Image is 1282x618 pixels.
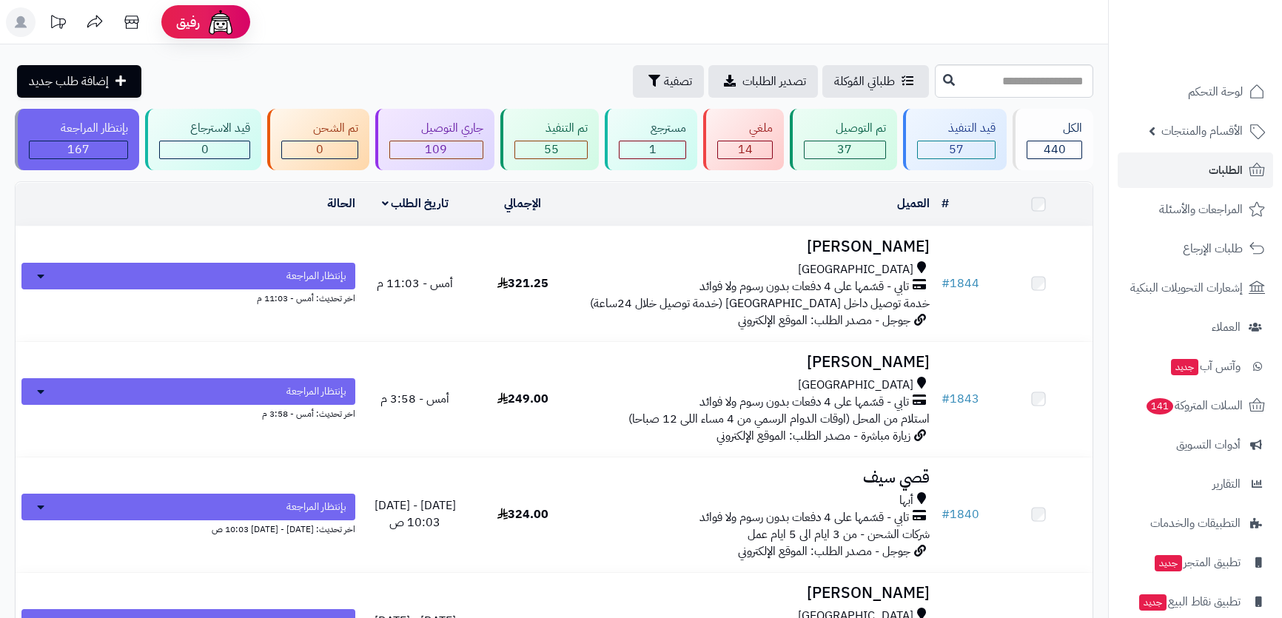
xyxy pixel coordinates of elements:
div: 14 [718,141,772,158]
span: [GEOGRAPHIC_DATA] [798,261,913,278]
span: المراجعات والأسئلة [1159,199,1243,220]
span: جديد [1139,594,1167,611]
span: جديد [1171,359,1198,375]
span: 249.00 [497,390,548,408]
span: العملاء [1212,317,1241,337]
a: لوحة التحكم [1118,74,1273,110]
a: تطبيق المتجرجديد [1118,545,1273,580]
span: 167 [67,141,90,158]
a: العملاء [1118,309,1273,345]
a: قيد الاسترجاع 0 [142,109,265,170]
div: الكل [1027,120,1082,137]
a: طلباتي المُوكلة [822,65,929,98]
a: #1840 [942,506,979,523]
span: أدوات التسويق [1176,434,1241,455]
span: 109 [425,141,447,158]
span: وآتس آب [1169,356,1241,377]
span: # [942,506,950,523]
span: [DATE] - [DATE] 10:03 ص [375,497,456,531]
span: أبها [899,492,913,509]
span: 324.00 [497,506,548,523]
a: قيد التنفيذ 57 [900,109,1010,170]
span: التقارير [1212,474,1241,494]
span: 14 [738,141,753,158]
a: # [942,195,949,212]
div: 0 [282,141,358,158]
div: 37 [805,141,885,158]
span: 1 [649,141,657,158]
a: أدوات التسويق [1118,427,1273,463]
a: طلبات الإرجاع [1118,231,1273,266]
span: جوجل - مصدر الطلب: الموقع الإلكتروني [738,543,910,560]
span: شركات الشحن - من 3 ايام الى 5 ايام عمل [748,525,930,543]
span: تصدير الطلبات [742,73,806,90]
span: جوجل - مصدر الطلب: الموقع الإلكتروني [738,312,910,329]
span: الطلبات [1209,160,1243,181]
span: أمس - 3:58 م [380,390,449,408]
span: التطبيقات والخدمات [1150,513,1241,534]
div: 1 [620,141,685,158]
span: رفيق [176,13,200,31]
span: الأقسام والمنتجات [1161,121,1243,141]
img: ai-face.png [206,7,235,37]
span: 55 [544,141,559,158]
h3: [PERSON_NAME] [583,238,930,255]
span: بإنتظار المراجعة [286,384,346,399]
span: بإنتظار المراجعة [286,500,346,514]
div: مسترجع [619,120,686,137]
span: جديد [1155,555,1182,571]
span: لوحة التحكم [1188,81,1243,102]
h3: قصي سيف [583,469,930,486]
a: الحالة [327,195,355,212]
a: تصدير الطلبات [708,65,818,98]
span: إضافة طلب جديد [29,73,109,90]
span: إشعارات التحويلات البنكية [1130,278,1243,298]
span: 440 [1044,141,1066,158]
span: 321.25 [497,275,548,292]
a: التطبيقات والخدمات [1118,506,1273,541]
span: بإنتظار المراجعة [286,269,346,283]
h3: [PERSON_NAME] [583,585,930,602]
div: تم الشحن [281,120,358,137]
span: تصفية [664,73,692,90]
div: قيد التنفيذ [917,120,996,137]
div: 55 [515,141,588,158]
div: تم التوصيل [804,120,886,137]
span: زيارة مباشرة - مصدر الطلب: الموقع الإلكتروني [716,427,910,445]
span: تابي - قسّمها على 4 دفعات بدون رسوم ولا فوائد [699,278,909,295]
span: تابي - قسّمها على 4 دفعات بدون رسوم ولا فوائد [699,509,909,526]
span: السلات المتروكة [1145,395,1243,416]
a: العميل [897,195,930,212]
div: ملغي [717,120,773,137]
span: تطبيق المتجر [1153,552,1241,573]
span: # [942,275,950,292]
a: بإنتظار المراجعة 167 [12,109,142,170]
div: بإنتظار المراجعة [29,120,128,137]
a: إشعارات التحويلات البنكية [1118,270,1273,306]
a: تحديثات المنصة [39,7,76,41]
span: طلباتي المُوكلة [834,73,895,90]
span: خدمة توصيل داخل [GEOGRAPHIC_DATA] (خدمة توصيل خلال 24ساعة) [590,295,930,312]
span: استلام من المحل (اوقات الدوام الرسمي من 4 مساء اللى 12 صباحا) [628,410,930,428]
div: 57 [918,141,996,158]
a: #1844 [942,275,979,292]
span: [GEOGRAPHIC_DATA] [798,377,913,394]
a: مسترجع 1 [602,109,700,170]
a: التقارير [1118,466,1273,502]
button: تصفية [633,65,704,98]
span: تابي - قسّمها على 4 دفعات بدون رسوم ولا فوائد [699,394,909,411]
a: تم الشحن 0 [264,109,372,170]
span: 0 [316,141,323,158]
span: 0 [201,141,209,158]
span: تطبيق نقاط البيع [1138,591,1241,612]
div: جاري التوصيل [389,120,483,137]
div: تم التنفيذ [514,120,588,137]
a: السلات المتروكة141 [1118,388,1273,423]
span: أمس - 11:03 م [377,275,453,292]
a: إضافة طلب جديد [17,65,141,98]
span: 141 [1147,398,1173,414]
a: تم التنفيذ 55 [497,109,603,170]
h3: [PERSON_NAME] [583,354,930,371]
div: اخر تحديث: [DATE] - [DATE] 10:03 ص [21,520,355,536]
img: logo-2.png [1181,39,1268,70]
